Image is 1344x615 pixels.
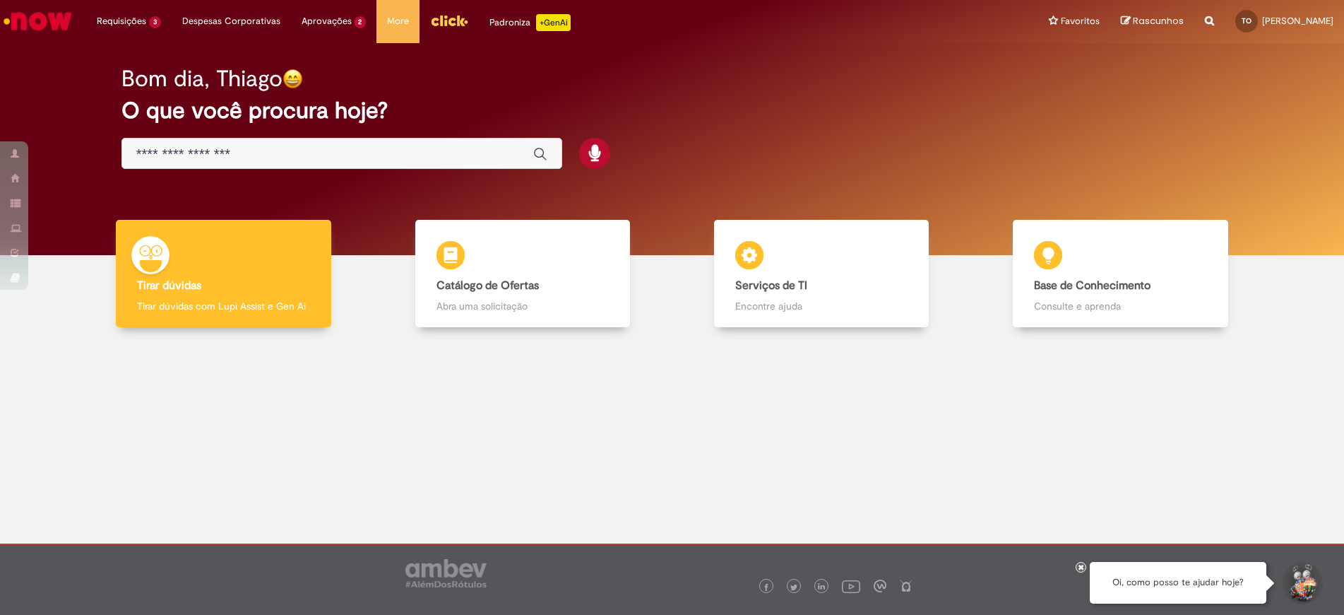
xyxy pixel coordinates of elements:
h2: Bom dia, Thiago [121,66,283,91]
span: 2 [355,16,367,28]
span: 3 [149,16,161,28]
img: logo_footer_naosei.png [900,580,912,592]
a: Serviços de TI Encontre ajuda [672,220,971,328]
a: Catálogo de Ofertas Abra uma solicitação [373,220,672,328]
b: Serviços de TI [735,279,807,293]
a: Tirar dúvidas Tirar dúvidas com Lupi Assist e Gen Ai [74,220,373,328]
img: ServiceNow [1,7,74,35]
b: Catálogo de Ofertas [436,279,539,293]
p: Encontre ajuda [735,299,908,313]
a: Base de Conhecimento Consulte e aprenda [971,220,1270,328]
span: Aprovações [302,14,352,28]
p: Abra uma solicitação [436,299,609,313]
div: Padroniza [489,14,571,31]
img: happy-face.png [283,69,303,89]
span: Favoritos [1061,14,1100,28]
img: logo_footer_ambev_rotulo_gray.png [405,559,487,587]
span: [PERSON_NAME] [1262,15,1333,27]
span: TO [1242,16,1251,25]
img: click_logo_yellow_360x200.png [430,10,468,31]
p: Consulte e aprenda [1034,299,1207,313]
img: logo_footer_linkedin.png [818,583,825,592]
h2: O que você procura hoje? [121,98,1223,123]
span: Rascunhos [1133,14,1184,28]
p: +GenAi [536,14,571,31]
b: Base de Conhecimento [1034,279,1150,293]
span: More [387,14,409,28]
span: Despesas Corporativas [182,14,280,28]
img: logo_footer_workplace.png [874,580,886,592]
b: Tirar dúvidas [137,279,201,293]
img: logo_footer_facebook.png [763,584,770,591]
img: logo_footer_youtube.png [842,577,860,595]
p: Tirar dúvidas com Lupi Assist e Gen Ai [137,299,310,313]
button: Iniciar Conversa de Suporte [1280,562,1323,604]
a: Rascunhos [1121,15,1184,28]
div: Oi, como posso te ajudar hoje? [1090,562,1266,604]
img: logo_footer_twitter.png [790,584,797,591]
span: Requisições [97,14,146,28]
